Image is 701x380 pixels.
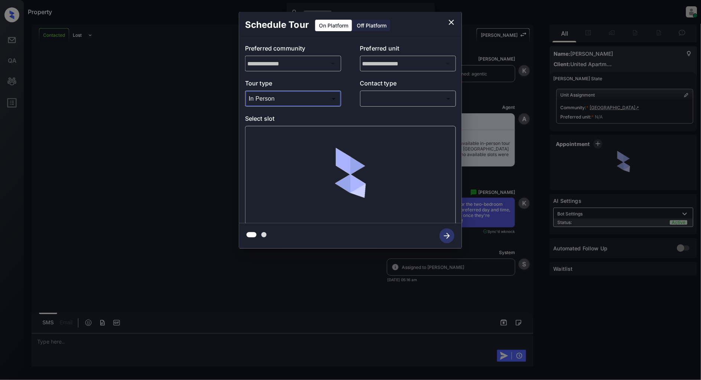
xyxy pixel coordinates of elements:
[444,15,459,30] button: close
[247,92,339,105] div: In Person
[245,114,456,126] p: Select slot
[360,44,456,56] p: Preferred unit
[307,132,394,219] img: loaderv1.7921fd1ed0a854f04152.gif
[315,20,352,31] div: On Platform
[360,79,456,91] p: Contact type
[245,79,341,91] p: Tour type
[239,12,315,38] h2: Schedule Tour
[353,20,390,31] div: Off Platform
[245,44,341,56] p: Preferred community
